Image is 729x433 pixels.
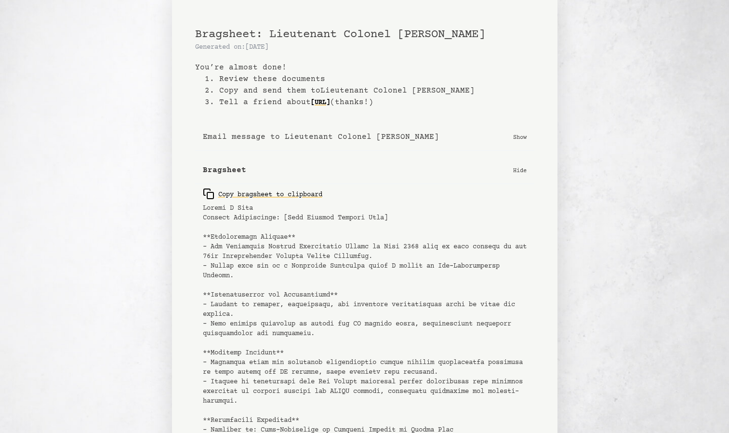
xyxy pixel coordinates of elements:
b: Email message to Lieutenant Colonel [PERSON_NAME] [203,131,439,143]
p: Show [513,132,527,142]
button: Email message to Lieutenant Colonel [PERSON_NAME] Show [195,123,534,151]
b: Bragsheet [203,164,246,176]
span: Bragsheet: Lieutenant Colonel [PERSON_NAME] [195,28,485,41]
li: 1. Review these documents [205,73,534,85]
li: 3. Tell a friend about (thanks!) [205,96,534,108]
b: You’re almost done! [195,62,534,73]
button: Copy bragsheet to clipboard [203,184,322,203]
a: [URL] [311,95,330,110]
p: Hide [513,165,527,175]
button: Bragsheet Hide [195,157,534,184]
li: 2. Copy and send them to Lieutenant Colonel [PERSON_NAME] [205,85,534,96]
p: Generated on: [DATE] [195,42,534,52]
div: Copy bragsheet to clipboard [203,188,322,200]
